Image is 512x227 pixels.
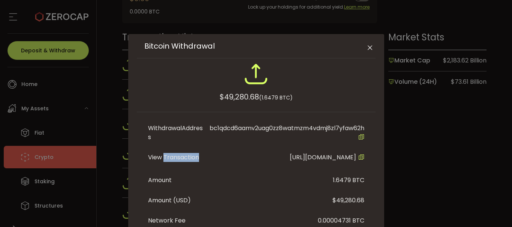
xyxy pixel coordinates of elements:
[290,153,364,162] span: [URL][DOMAIN_NAME]
[259,94,293,101] span: (1.6479 BTC)
[148,153,223,165] div: View Transaction
[475,191,512,227] iframe: Chat Widget
[148,124,182,132] span: Withdrawal
[318,216,364,225] div: 0.00004731 BTC
[144,42,215,50] span: Bitcoin Withdrawal
[332,196,364,205] div: $49,280.68
[333,176,364,185] div: 1.6479 BTC
[148,176,172,185] div: Amount
[148,216,186,225] div: Network Fee
[148,196,191,205] div: Amount (USD)
[204,124,364,142] div: bc1qdcd6aamv2uag0zz8watmzm4vdmj8zl7yfaw62h
[364,42,377,55] button: Close
[220,92,259,102] span: $49,280.68
[148,124,205,142] div: Address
